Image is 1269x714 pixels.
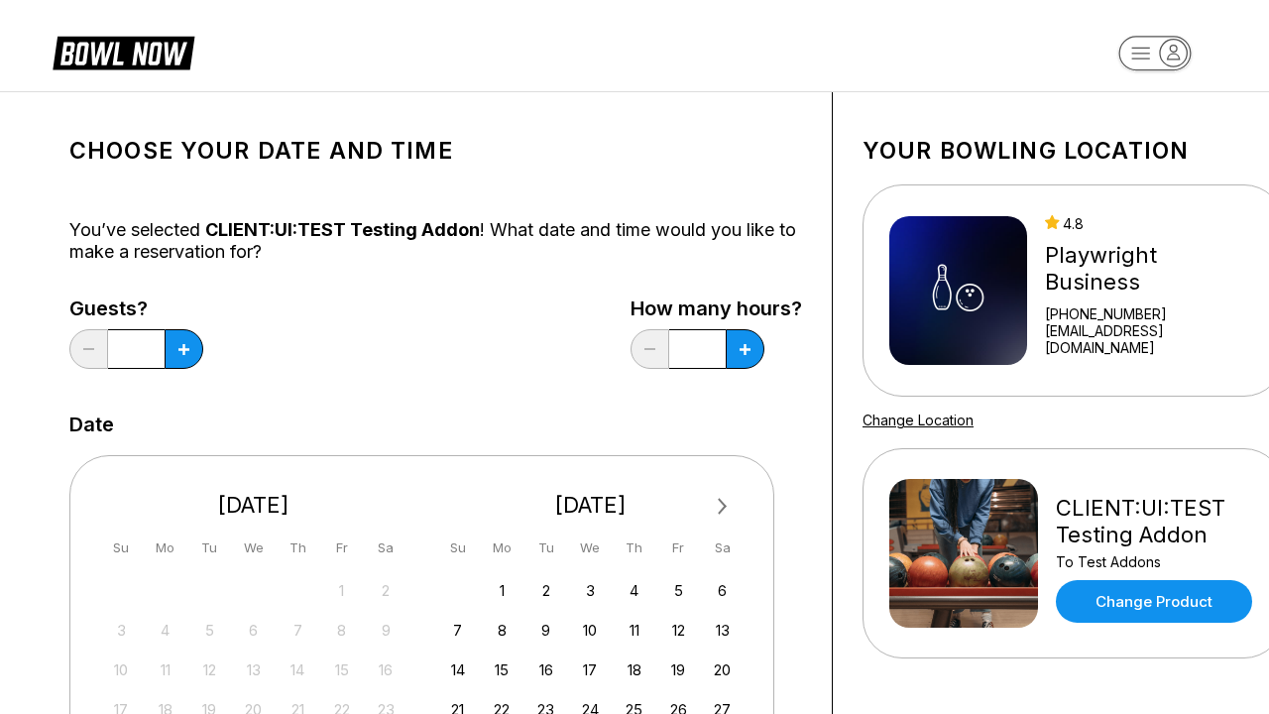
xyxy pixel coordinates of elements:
div: Choose Friday, September 5th, 2025 [665,577,692,604]
div: Sa [709,535,736,561]
div: You’ve selected ! What date and time would you like to make a reservation for? [69,219,802,263]
div: Not available Tuesday, August 5th, 2025 [196,617,223,644]
div: We [577,535,604,561]
div: To Test Addons [1056,553,1257,570]
div: Not available Friday, August 15th, 2025 [328,656,355,683]
div: Not available Friday, August 8th, 2025 [328,617,355,644]
button: Next Month [707,491,739,523]
div: Not available Monday, August 4th, 2025 [152,617,178,644]
div: Choose Friday, September 19th, 2025 [665,656,692,683]
div: Th [285,535,311,561]
div: Choose Saturday, September 20th, 2025 [709,656,736,683]
div: 4.8 [1045,215,1257,232]
div: Choose Monday, September 1st, 2025 [489,577,516,604]
div: CLIENT:UI:TEST Testing Addon [1056,495,1257,548]
div: Not available Sunday, August 3rd, 2025 [108,617,135,644]
a: Change Product [1056,580,1252,623]
div: Not available Saturday, August 2nd, 2025 [373,577,400,604]
div: Choose Wednesday, September 3rd, 2025 [577,577,604,604]
div: Fr [328,535,355,561]
label: Guests? [69,297,203,319]
div: [DATE] [100,492,407,519]
div: Sa [373,535,400,561]
div: Choose Tuesday, September 9th, 2025 [532,617,559,644]
div: Choose Monday, September 8th, 2025 [489,617,516,644]
a: Change Location [863,412,974,428]
div: Not available Wednesday, August 13th, 2025 [240,656,267,683]
div: Not available Saturday, August 9th, 2025 [373,617,400,644]
div: Not available Tuesday, August 12th, 2025 [196,656,223,683]
div: Choose Thursday, September 18th, 2025 [621,656,647,683]
div: Choose Friday, September 12th, 2025 [665,617,692,644]
label: How many hours? [631,297,802,319]
div: Not available Sunday, August 10th, 2025 [108,656,135,683]
img: CLIENT:UI:TEST Testing Addon [889,479,1038,628]
span: CLIENT:UI:TEST Testing Addon [205,219,480,240]
div: Su [108,535,135,561]
div: Choose Wednesday, September 17th, 2025 [577,656,604,683]
div: Choose Tuesday, September 2nd, 2025 [532,577,559,604]
div: Not available Monday, August 11th, 2025 [152,656,178,683]
div: Not available Wednesday, August 6th, 2025 [240,617,267,644]
div: Tu [532,535,559,561]
div: Choose Saturday, September 13th, 2025 [709,617,736,644]
div: Not available Friday, August 1st, 2025 [328,577,355,604]
div: Tu [196,535,223,561]
div: Not available Thursday, August 7th, 2025 [285,617,311,644]
div: Not available Thursday, August 14th, 2025 [285,656,311,683]
div: Choose Thursday, September 11th, 2025 [621,617,647,644]
div: Fr [665,535,692,561]
a: [EMAIL_ADDRESS][DOMAIN_NAME] [1045,322,1257,356]
div: Choose Wednesday, September 10th, 2025 [577,617,604,644]
div: We [240,535,267,561]
div: Choose Sunday, September 7th, 2025 [444,617,471,644]
div: Not available Saturday, August 16th, 2025 [373,656,400,683]
div: [PHONE_NUMBER] [1045,305,1257,322]
label: Date [69,414,114,435]
div: Mo [489,535,516,561]
div: Choose Monday, September 15th, 2025 [489,656,516,683]
div: Choose Thursday, September 4th, 2025 [621,577,647,604]
div: Choose Saturday, September 6th, 2025 [709,577,736,604]
div: Choose Tuesday, September 16th, 2025 [532,656,559,683]
img: Playwright Business [889,216,1027,365]
h1: Choose your Date and time [69,137,802,165]
div: Su [444,535,471,561]
div: Playwright Business [1045,242,1257,296]
div: Mo [152,535,178,561]
div: Th [621,535,647,561]
div: [DATE] [437,492,745,519]
div: Choose Sunday, September 14th, 2025 [444,656,471,683]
